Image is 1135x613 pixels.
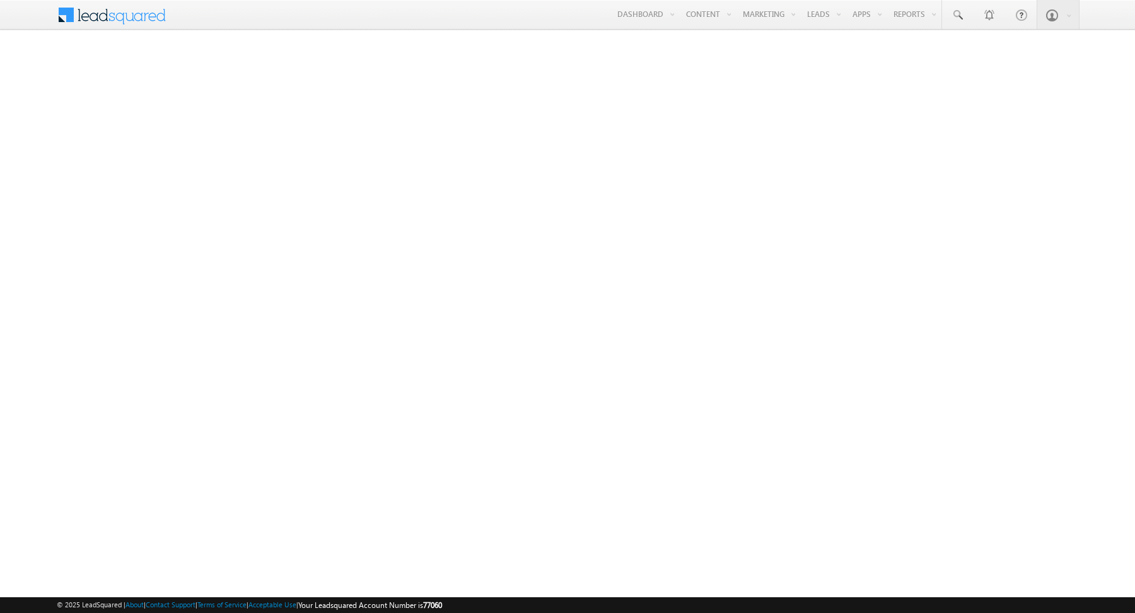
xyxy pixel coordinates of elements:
[423,600,442,610] span: 77060
[248,600,296,609] a: Acceptable Use
[146,600,195,609] a: Contact Support
[57,599,442,611] span: © 2025 LeadSquared | | | | |
[298,600,442,610] span: Your Leadsquared Account Number is
[125,600,144,609] a: About
[197,600,247,609] a: Terms of Service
